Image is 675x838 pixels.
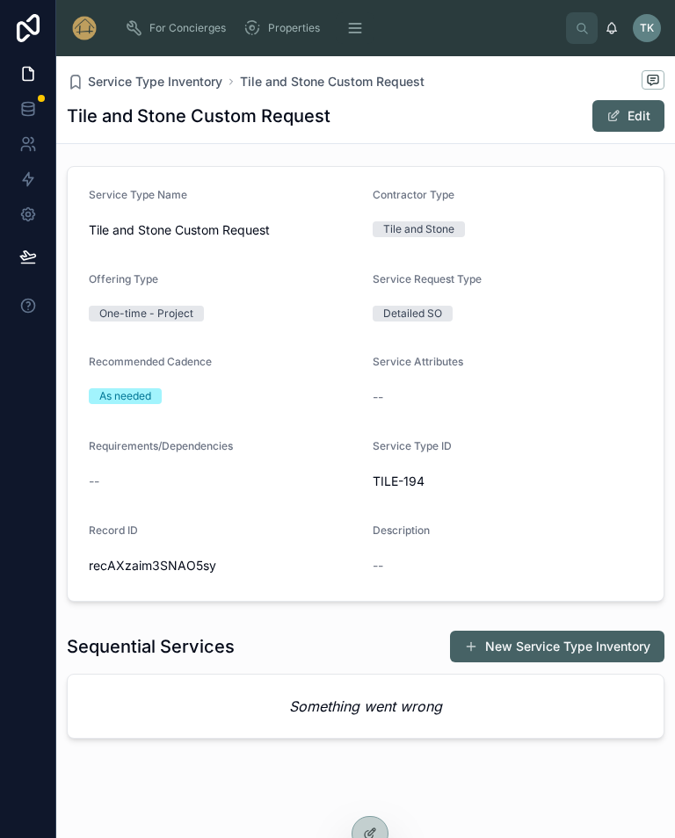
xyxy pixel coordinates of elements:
[88,73,222,90] span: Service Type Inventory
[373,439,452,452] span: Service Type ID
[99,388,151,404] div: As needed
[373,557,383,574] span: --
[383,221,454,237] div: Tile and Stone
[640,21,654,35] span: TK
[89,439,233,452] span: Requirements/Dependencies
[450,631,664,662] button: New Service Type Inventory
[67,104,330,128] h1: Tile and Stone Custom Request
[67,634,235,659] h1: Sequential Services
[120,12,238,44] a: For Concierges
[289,696,442,717] em: Something went wrong
[89,221,359,239] span: Tile and Stone Custom Request
[89,473,99,490] span: --
[89,524,138,537] span: Record ID
[373,473,642,490] span: TILE-194
[99,306,193,321] div: One-time - Project
[70,14,98,42] img: App logo
[268,21,320,35] span: Properties
[373,355,463,368] span: Service Attributes
[240,73,425,90] a: Tile and Stone Custom Request
[373,524,430,537] span: Description
[238,12,332,44] a: Properties
[89,557,359,574] span: recAXzaim3SNAO5sy
[89,272,158,285] span: Offering Type
[89,355,212,368] span: Recommended Cadence
[592,100,664,132] button: Edit
[112,9,566,47] div: scrollable content
[373,388,383,406] span: --
[373,188,454,201] span: Contractor Type
[373,272,482,285] span: Service Request Type
[67,73,222,90] a: Service Type Inventory
[149,21,226,35] span: For Concierges
[383,306,442,321] div: Detailed SO
[89,188,187,201] span: Service Type Name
